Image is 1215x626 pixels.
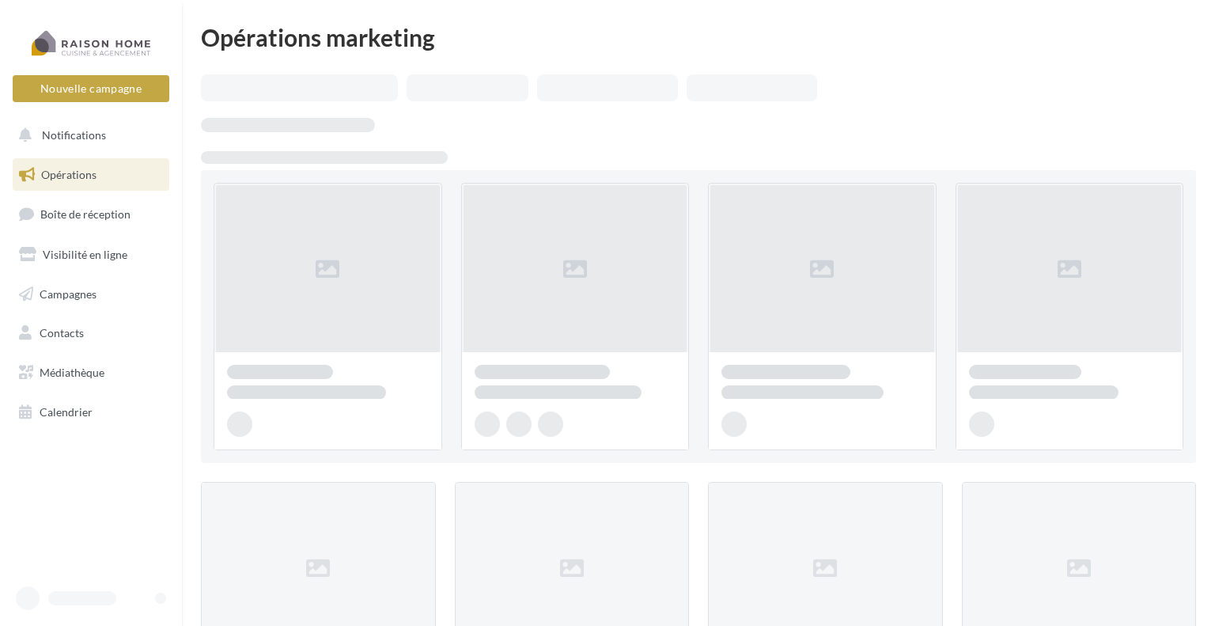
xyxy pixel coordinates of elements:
div: Opérations marketing [201,25,1196,49]
a: Calendrier [9,396,172,429]
a: Boîte de réception [9,197,172,231]
span: Visibilité en ligne [43,248,127,261]
a: Contacts [9,317,172,350]
span: Notifications [42,128,106,142]
button: Nouvelle campagne [13,75,169,102]
span: Campagnes [40,286,97,300]
span: Contacts [40,326,84,340]
a: Médiathèque [9,356,172,389]
span: Médiathèque [40,366,104,379]
span: Opérations [41,168,97,181]
a: Opérations [9,158,172,192]
a: Visibilité en ligne [9,238,172,271]
span: Boîte de réception [40,207,131,221]
a: Campagnes [9,278,172,311]
button: Notifications [9,119,166,152]
span: Calendrier [40,405,93,419]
